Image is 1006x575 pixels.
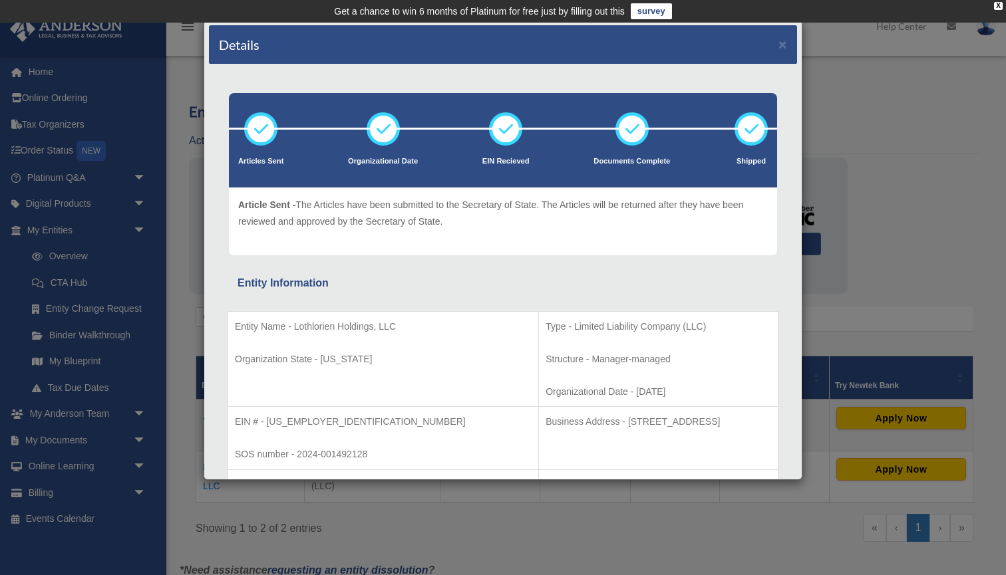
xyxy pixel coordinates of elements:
[235,446,532,463] p: SOS number - 2024-001492128
[546,477,771,493] p: RA Address - [STREET_ADDRESS]
[238,274,768,292] div: Entity Information
[482,155,530,168] p: EIN Recieved
[546,384,771,400] p: Organizational Date - [DATE]
[235,318,532,335] p: Entity Name - Lothlorien Holdings, LLC
[631,3,672,19] a: survey
[238,197,768,229] p: The Articles have been submitted to the Secretary of State. The Articles will be returned after t...
[546,318,771,335] p: Type - Limited Liability Company (LLC)
[235,351,532,368] p: Organization State - [US_STATE]
[219,35,259,54] h4: Details
[735,155,768,168] p: Shipped
[546,413,771,430] p: Business Address - [STREET_ADDRESS]
[235,413,532,430] p: EIN # - [US_EMPLOYER_IDENTIFICATION_NUMBER]
[546,351,771,368] p: Structure - Manager-managed
[334,3,625,19] div: Get a chance to win 6 months of Platinum for free just by filling out this
[994,2,1003,10] div: close
[238,155,283,168] p: Articles Sent
[778,37,787,51] button: ×
[348,155,418,168] p: Organizational Date
[593,155,670,168] p: Documents Complete
[235,477,532,493] p: RA Name - [PERSON_NAME] Registered Agents
[238,199,295,210] span: Article Sent -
